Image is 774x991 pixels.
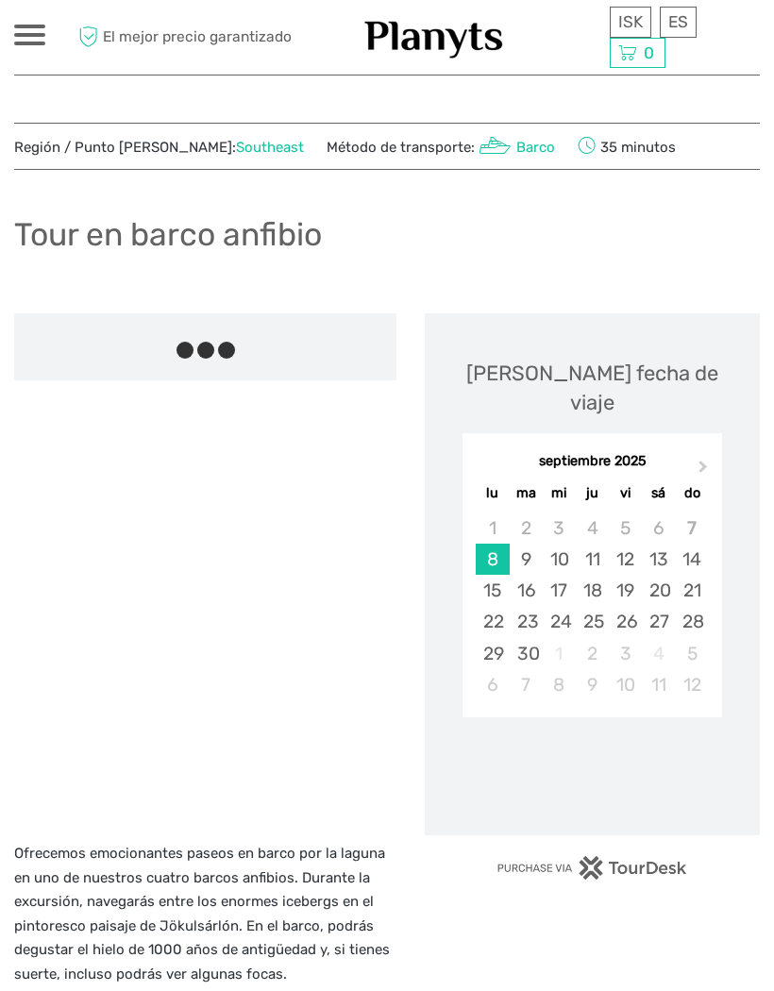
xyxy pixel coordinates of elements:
div: Choose jueves, 18 de septiembre de 2025 [576,575,609,606]
div: Choose martes, 16 de septiembre de 2025 [510,575,543,606]
div: Not available jueves, 4 de septiembre de 2025 [576,512,609,544]
img: 1453-555b4ac7-172b-4ae9-927d-298d0724a4f4_logo_small.jpg [362,14,506,60]
span: Región / Punto [PERSON_NAME]: [14,138,304,158]
span: 0 [641,43,657,62]
div: ma [510,480,543,506]
div: Choose sábado, 27 de septiembre de 2025 [642,606,675,637]
div: Choose jueves, 11 de septiembre de 2025 [576,544,609,575]
div: Choose domingo, 12 de octubre de 2025 [675,669,708,700]
div: Not available sábado, 4 de octubre de 2025 [642,638,675,669]
div: Not available viernes, 5 de septiembre de 2025 [609,512,642,544]
div: Loading... [586,766,598,779]
div: Choose martes, 7 de octubre de 2025 [510,669,543,700]
div: Choose lunes, 15 de septiembre de 2025 [476,575,509,606]
div: ju [576,480,609,506]
div: Choose sábado, 20 de septiembre de 2025 [642,575,675,606]
div: do [675,480,708,506]
div: Choose jueves, 2 de octubre de 2025 [576,638,609,669]
div: lu [476,480,509,506]
div: Choose viernes, 19 de septiembre de 2025 [609,575,642,606]
div: Not available miércoles, 3 de septiembre de 2025 [543,512,576,544]
div: Not available sábado, 6 de septiembre de 2025 [642,512,675,544]
div: Choose viernes, 10 de octubre de 2025 [609,669,642,700]
div: Choose domingo, 5 de octubre de 2025 [675,638,708,669]
div: Choose miércoles, 10 de septiembre de 2025 [543,544,576,575]
div: vi [609,480,642,506]
div: Choose jueves, 9 de octubre de 2025 [576,669,609,700]
div: month 2025-09 [468,512,715,700]
div: Choose sábado, 13 de septiembre de 2025 [642,544,675,575]
div: Choose miércoles, 17 de septiembre de 2025 [543,575,576,606]
div: sá [642,480,675,506]
a: Southeast [236,139,304,156]
div: Choose viernes, 3 de octubre de 2025 [609,638,642,669]
span: ISK [618,12,643,31]
div: Choose lunes, 22 de septiembre de 2025 [476,606,509,637]
img: PurchaseViaTourDesk.png [496,856,688,880]
div: Choose martes, 30 de septiembre de 2025 [510,638,543,669]
div: Choose jueves, 25 de septiembre de 2025 [576,606,609,637]
button: Next Month [690,457,720,487]
a: Barco [475,139,555,156]
div: Choose sábado, 11 de octubre de 2025 [642,669,675,700]
div: mi [543,480,576,506]
div: Not available domingo, 7 de septiembre de 2025 [675,512,708,544]
div: [PERSON_NAME] fecha de viaje [444,359,741,418]
div: Choose lunes, 29 de septiembre de 2025 [476,638,509,669]
div: Choose martes, 9 de septiembre de 2025 [510,544,543,575]
h1: Tour en barco anfibio [14,215,322,254]
div: Not available lunes, 1 de septiembre de 2025 [476,512,509,544]
div: ES [660,7,697,38]
span: Método de transporte: [327,133,555,160]
div: Choose martes, 23 de septiembre de 2025 [510,606,543,637]
div: Choose miércoles, 8 de octubre de 2025 [543,669,576,700]
div: Not available miércoles, 1 de octubre de 2025 [543,638,576,669]
div: Choose miércoles, 24 de septiembre de 2025 [543,606,576,637]
span: 35 minutos [578,133,676,160]
div: Choose domingo, 28 de septiembre de 2025 [675,606,708,637]
div: Choose domingo, 21 de septiembre de 2025 [675,575,708,606]
div: Choose viernes, 12 de septiembre de 2025 [609,544,642,575]
div: septiembre 2025 [463,452,722,472]
div: Not available martes, 2 de septiembre de 2025 [510,512,543,544]
div: Choose lunes, 8 de septiembre de 2025 [476,544,509,575]
div: Choose lunes, 6 de octubre de 2025 [476,669,509,700]
span: El mejor precio garantizado [74,22,292,53]
div: Choose domingo, 14 de septiembre de 2025 [675,544,708,575]
div: Choose viernes, 26 de septiembre de 2025 [609,606,642,637]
